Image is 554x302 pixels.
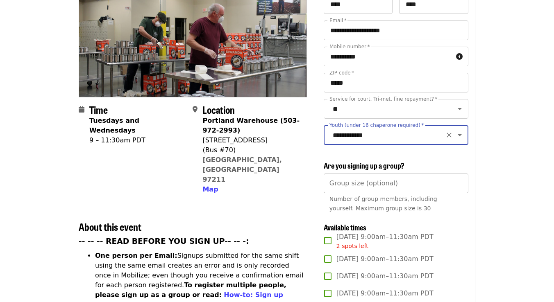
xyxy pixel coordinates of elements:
label: ZIP code [329,70,354,75]
a: [GEOGRAPHIC_DATA], [GEOGRAPHIC_DATA] 97211 [202,156,282,183]
span: 2 spots left [336,243,368,249]
span: Time [89,102,108,117]
strong: One person per Email: [95,252,177,259]
button: Open [454,129,465,141]
input: ZIP code [324,73,468,92]
span: Are you signing up a group? [324,160,404,171]
div: [STREET_ADDRESS] [202,135,300,145]
label: Email [329,18,347,23]
i: map-marker-alt icon [193,106,198,113]
button: Map [202,185,218,194]
span: Map [202,185,218,193]
span: [DATE] 9:00am–11:30am PDT [336,254,434,264]
i: calendar icon [79,106,84,113]
strong: To register multiple people, please sign up as a group or read: [95,281,286,299]
input: [object Object] [324,174,468,193]
div: (Bus #70) [202,145,300,155]
label: Mobile number [329,44,370,49]
span: About this event [79,219,141,234]
strong: -- -- -- READ BEFORE YOU SIGN UP-- -- -: [79,237,249,246]
div: 9 – 11:30am PDT [89,135,186,145]
input: Mobile number [324,47,453,66]
span: [DATE] 9:00am–11:30am PDT [336,271,434,281]
button: Clear [443,129,455,141]
span: [DATE] 9:00am–11:30am PDT [336,288,434,298]
label: Service for court, Tri-met, fine repayment? [329,97,438,101]
label: Youth (under 16 chaperone required) [329,123,424,128]
span: Location [202,102,235,117]
strong: Portland Warehouse (503-972-2993) [202,117,300,134]
span: Available times [324,222,366,232]
strong: Tuesdays and Wednesdays [89,117,139,134]
i: circle-info icon [456,53,463,61]
button: Open [454,103,465,115]
span: Number of group members, including yourself. Maximum group size is 30 [329,196,437,212]
input: Email [324,20,468,40]
span: [DATE] 9:00am–11:30am PDT [336,232,434,250]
